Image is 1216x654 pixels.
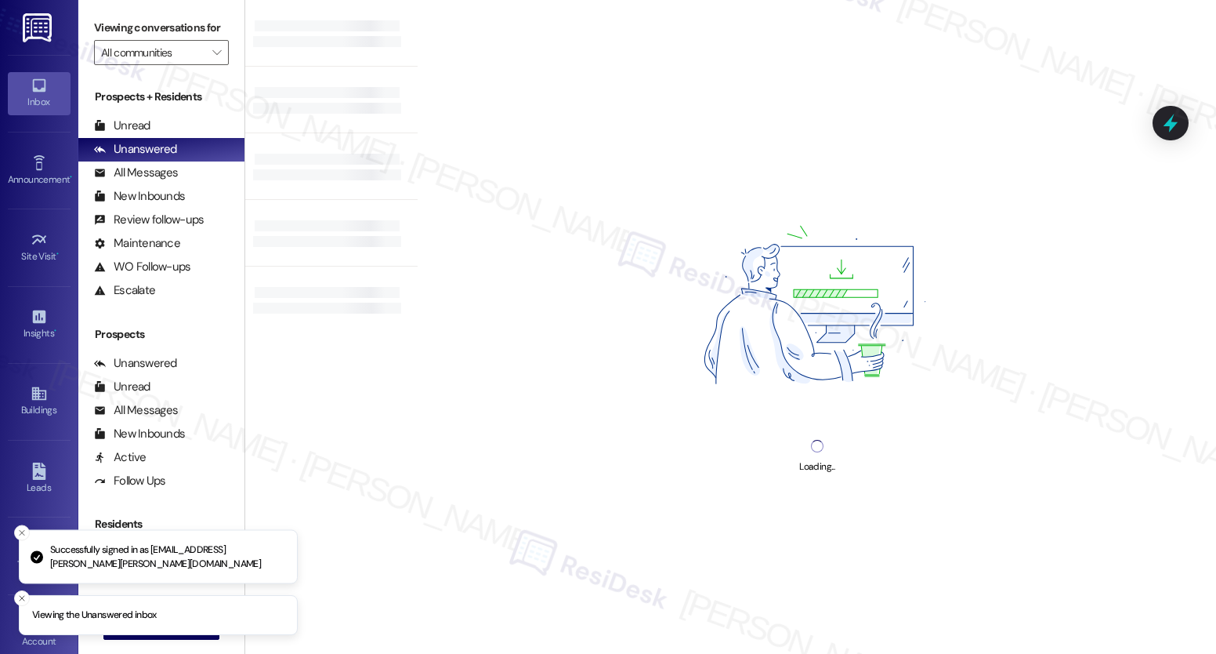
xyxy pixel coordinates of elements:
div: New Inbounds [94,188,185,205]
div: Residents [78,516,244,532]
div: Unanswered [94,355,177,372]
a: Leads [8,458,71,500]
span: • [70,172,72,183]
div: All Messages [94,165,178,181]
p: Successfully signed in as [EMAIL_ADDRESS][PERSON_NAME][PERSON_NAME][DOMAIN_NAME] [50,543,284,571]
div: New Inbounds [94,426,185,442]
button: Close toast [14,525,30,541]
span: • [56,249,59,260]
p: Viewing the Unanswered inbox [32,609,157,623]
div: Escalate [94,282,155,299]
i:  [212,46,221,59]
a: Buildings [8,380,71,423]
div: Unanswered [94,141,177,158]
img: ResiDesk Logo [23,13,55,42]
div: WO Follow-ups [94,259,190,275]
a: Templates • [8,535,71,577]
div: Review follow-ups [94,212,204,228]
input: All communities [101,40,204,65]
div: Prospects + Residents [78,89,244,105]
div: Maintenance [94,235,180,252]
div: Unread [94,118,150,134]
div: Prospects [78,326,244,343]
div: Unread [94,379,150,395]
button: Close toast [14,590,30,606]
div: Follow Ups [94,473,166,489]
span: • [54,325,56,336]
a: Inbox [8,72,71,114]
div: All Messages [94,402,178,419]
label: Viewing conversations for [94,16,229,40]
div: Loading... [799,459,834,475]
a: Site Visit • [8,227,71,269]
div: Active [94,449,147,466]
a: Account [8,612,71,654]
a: Insights • [8,303,71,346]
